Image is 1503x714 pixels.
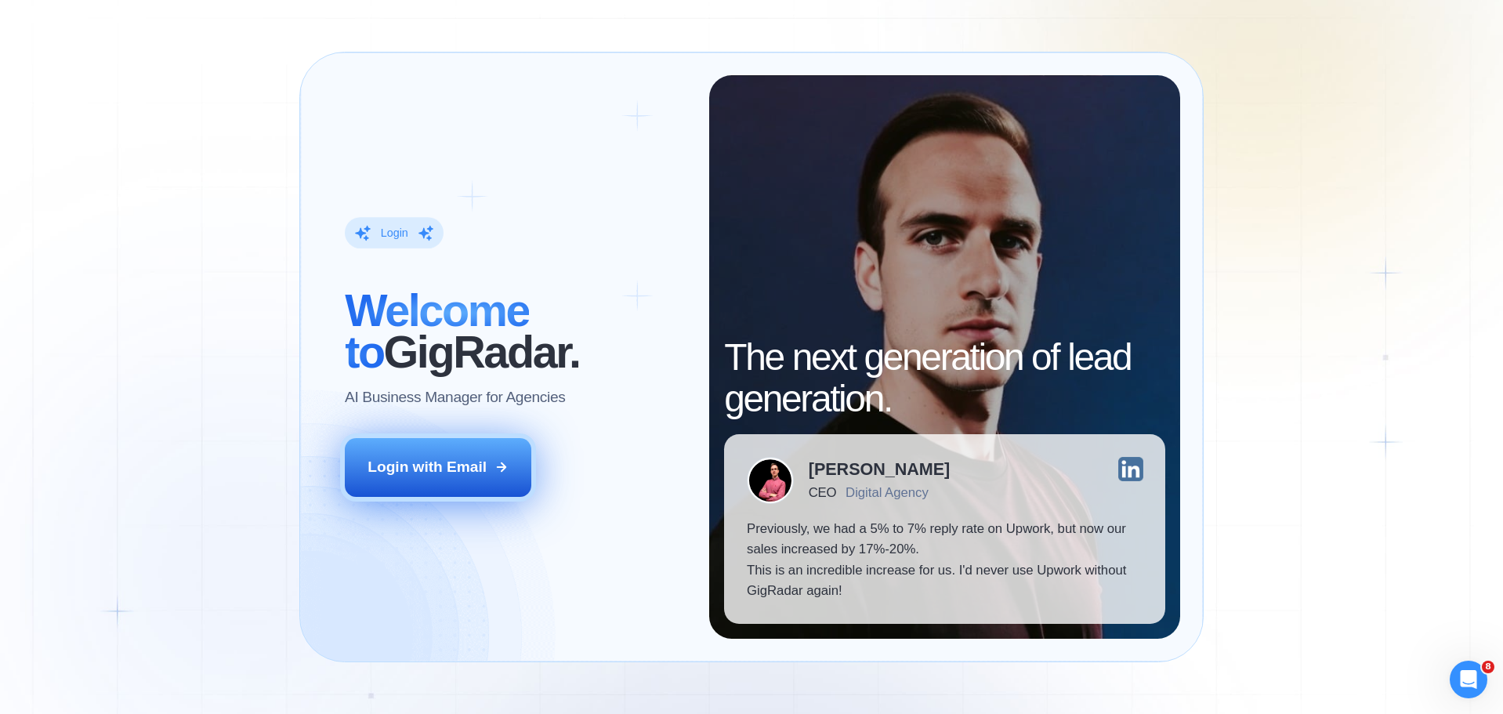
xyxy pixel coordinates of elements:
div: CEO [809,485,836,500]
p: Previously, we had a 5% to 7% reply rate on Upwork, but now our sales increased by 17%-20%. This ... [747,519,1143,602]
h2: ‍ GigRadar. [345,290,686,373]
div: Login with Email [368,457,487,477]
button: Login with Email [345,438,531,496]
h2: The next generation of lead generation. [724,337,1165,420]
div: [PERSON_NAME] [809,461,950,478]
div: Login [381,226,408,241]
iframe: Intercom live chat [1450,661,1487,698]
span: Welcome to [345,285,529,377]
div: Digital Agency [846,485,929,500]
p: AI Business Manager for Agencies [345,387,565,408]
span: 8 [1482,661,1494,673]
